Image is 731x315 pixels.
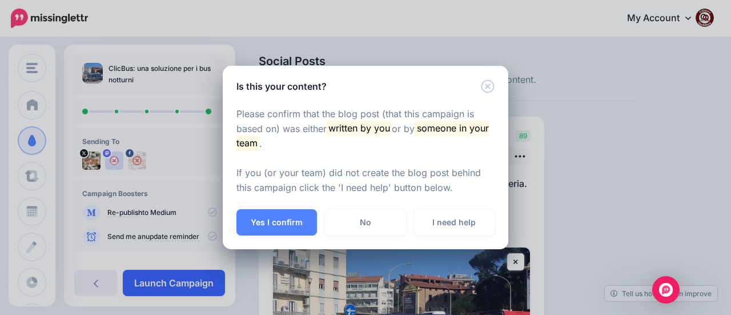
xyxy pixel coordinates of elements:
button: Yes I confirm [236,209,317,236]
h5: Is this your content? [236,79,327,93]
a: No [325,209,405,236]
mark: someone in your team [236,121,489,150]
a: I need help [414,209,495,236]
div: Open Intercom Messenger [652,276,680,304]
mark: written by you [327,121,392,135]
p: Please confirm that the blog post (that this campaign is based on) was either or by . If you (or ... [236,107,495,196]
button: Close [481,79,495,94]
